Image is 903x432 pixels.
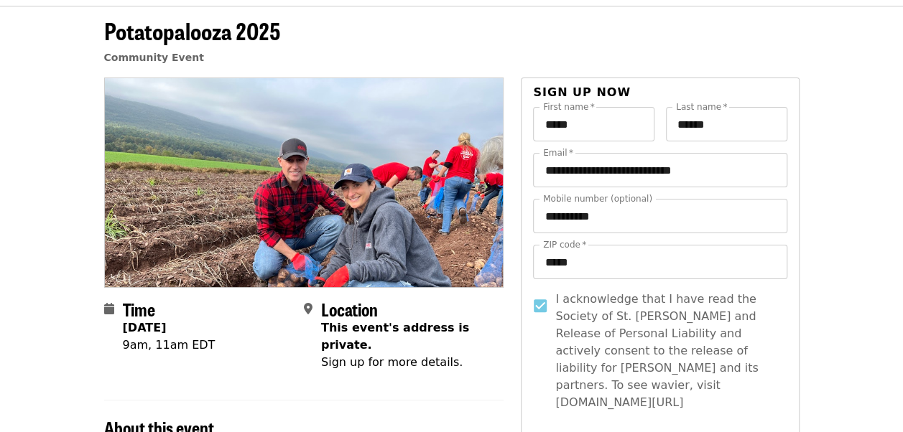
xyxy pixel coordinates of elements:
[543,240,586,249] label: ZIP code
[123,337,216,354] div: 9am, 11am EDT
[123,296,155,321] span: Time
[533,85,631,99] span: Sign up now
[304,302,312,316] i: map-marker-alt icon
[123,321,167,334] strong: [DATE]
[104,302,114,316] i: calendar icon
[321,321,469,352] span: This event's address is private.
[676,103,727,111] label: Last name
[533,199,787,233] input: Mobile number (optional)
[666,107,787,141] input: Last name
[104,14,281,47] span: Potatopalooza 2025
[543,103,595,111] label: First name
[543,149,573,157] label: Email
[533,245,787,279] input: ZIP code
[104,52,204,63] a: Community Event
[555,291,775,411] span: I acknowledge that I have read the Society of St. [PERSON_NAME] and Release of Personal Liability...
[533,107,654,141] input: First name
[321,296,378,321] span: Location
[321,355,463,369] span: Sign up for more details.
[105,78,504,286] img: Potatopalooza 2025 organized by Society of St. Andrew
[543,194,652,203] label: Mobile number (optional)
[533,153,787,187] input: Email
